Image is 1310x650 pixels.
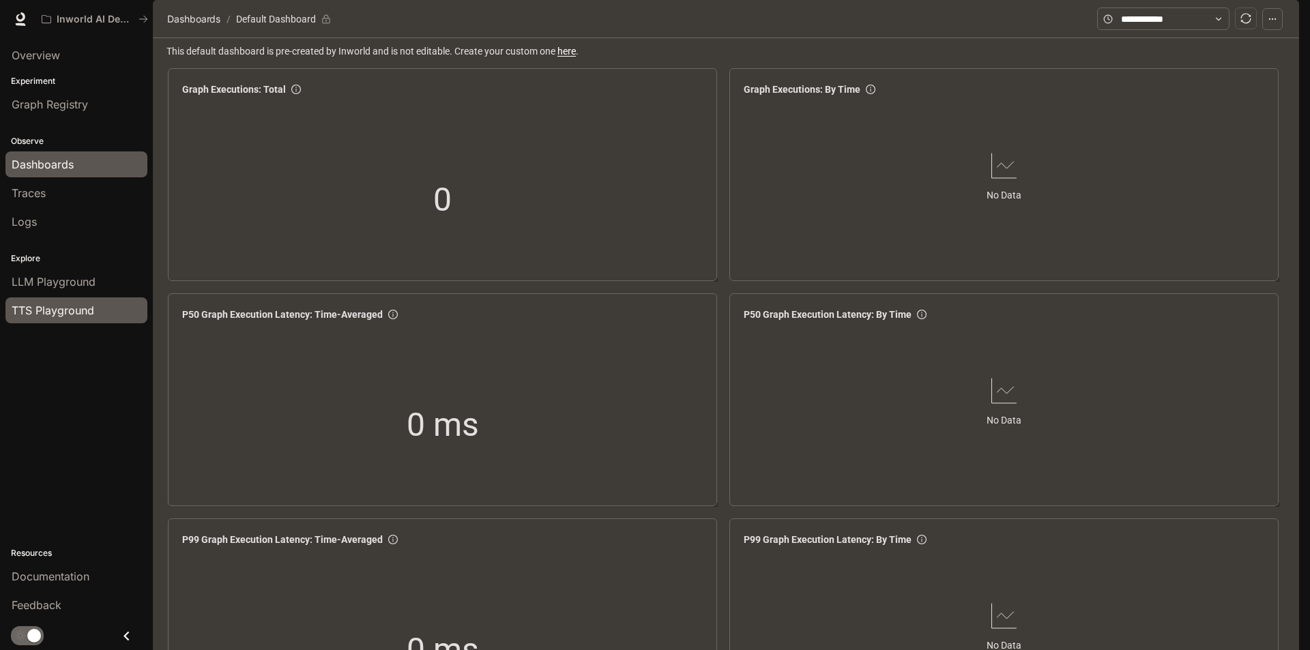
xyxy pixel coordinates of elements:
span: P99 Graph Execution Latency: Time-Averaged [182,532,383,547]
span: Graph Executions: By Time [744,82,860,97]
span: P50 Graph Execution Latency: Time-Averaged [182,307,383,322]
span: info-circle [388,535,398,544]
span: info-circle [291,85,301,94]
span: info-circle [917,535,927,544]
span: / [227,12,231,27]
article: Default Dashboard [233,6,319,32]
span: Graph Executions: Total [182,82,286,97]
span: info-circle [388,310,398,319]
span: Dashboards [167,11,220,27]
article: No Data [987,188,1021,203]
span: This default dashboard is pre-created by Inworld and is not editable. Create your custom one . [166,44,1288,59]
a: here [557,46,576,57]
span: info-circle [866,85,875,94]
button: Dashboards [164,11,224,27]
span: 0 [433,174,452,225]
span: 0 ms [407,399,479,450]
button: All workspaces [35,5,154,33]
span: P50 Graph Execution Latency: By Time [744,307,912,322]
p: Inworld AI Demos [57,14,133,25]
span: info-circle [917,310,927,319]
span: sync [1240,13,1251,24]
span: P99 Graph Execution Latency: By Time [744,532,912,547]
article: No Data [987,413,1021,428]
